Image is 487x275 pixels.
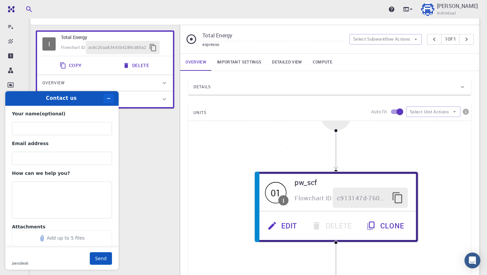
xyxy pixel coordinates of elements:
strong: Your name [12,25,40,30]
div: 01 [265,182,287,203]
span: Idle [42,37,56,51]
button: Clone [360,216,413,236]
div: Details [188,79,471,95]
span: Support [14,5,38,11]
div: I [283,197,285,203]
div: Overview [37,75,173,91]
span: Individual [437,10,456,17]
span: Idle [265,182,287,203]
a: Important settings [212,54,267,71]
span: ac6c20aa83443d4289cd80a2 [88,44,146,51]
button: Edit [261,216,305,236]
label: Attachments [12,138,112,144]
span: c913147d-760d-496d-93a7-dc0771034d54 [337,193,388,203]
button: 1of1 [441,34,460,45]
strong: Email address [12,55,49,60]
button: Delete [119,59,154,72]
h6: pw_scf [295,177,408,188]
img: logo [5,6,15,13]
a: Detailed view [267,54,307,71]
strong: How can we help you? [12,85,70,90]
span: espresso [202,42,219,47]
h6: Total Energy [61,34,168,41]
img: Andrea [421,3,434,16]
span: Flowchart ID: [61,45,86,50]
button: Select Unit Actions [406,106,460,117]
button: Send [90,166,112,179]
div: pager [427,34,474,45]
div: Add up to 5 files [47,149,84,155]
h1: Contact us [28,9,94,16]
span: Flowchart ID: [295,194,333,202]
span: UNITS [193,107,206,118]
button: Minimise widget [103,8,114,17]
div: 01Ipw_scfFlowchart ID:c913147d-760d-496d-93a7-dc0771034d54EditDeleteClone [254,171,417,242]
div: I [42,37,56,51]
a: Compute [307,54,338,71]
div: (optional) [12,25,112,31]
p: Auto fit [371,108,387,115]
button: Copy [56,59,87,72]
button: info [460,106,471,117]
span: Details [193,82,211,92]
span: Overview [42,78,65,88]
button: Select Subworkflow Actions [350,34,422,45]
button: Attachments [12,144,112,160]
div: Open Intercom Messenger [464,253,480,268]
a: Overview [180,54,212,71]
p: [PERSON_NAME] [437,2,478,10]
